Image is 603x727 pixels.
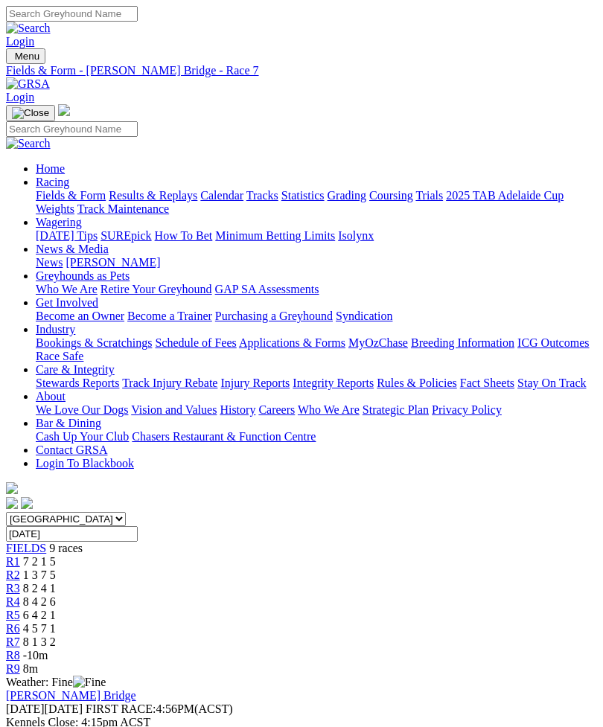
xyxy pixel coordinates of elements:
a: Get Involved [36,296,98,309]
a: Careers [258,403,295,416]
a: Breeding Information [411,336,514,349]
a: Chasers Restaurant & Function Centre [132,430,316,443]
button: Toggle navigation [6,48,45,64]
a: Stay On Track [517,377,586,389]
div: Get Involved [36,310,597,323]
a: Calendar [200,189,243,202]
img: Search [6,137,51,150]
span: 8 2 4 1 [23,582,56,595]
img: Search [6,22,51,35]
a: We Love Our Dogs [36,403,128,416]
span: Weather: Fine [6,676,106,688]
div: Racing [36,189,597,216]
a: Bar & Dining [36,417,101,429]
button: Toggle navigation [6,105,55,121]
a: Integrity Reports [293,377,374,389]
a: Cash Up Your Club [36,430,129,443]
a: R7 [6,635,20,648]
span: 1 3 7 5 [23,569,56,581]
img: Fine [73,676,106,689]
input: Select date [6,526,138,542]
a: Grading [328,189,366,202]
span: R2 [6,569,20,581]
a: Tracks [246,189,278,202]
a: Become an Owner [36,310,124,322]
a: Bookings & Scratchings [36,336,152,349]
img: logo-grsa-white.png [58,104,70,116]
input: Search [6,121,138,137]
span: 8 4 2 6 [23,595,56,608]
a: News & Media [36,243,109,255]
span: R5 [6,609,20,621]
a: History [220,403,255,416]
span: 6 4 2 1 [23,609,56,621]
a: Fields & Form [36,189,106,202]
a: Who We Are [36,283,98,295]
a: Trials [415,189,443,202]
a: [PERSON_NAME] Bridge [6,689,136,702]
input: Search [6,6,138,22]
a: Injury Reports [220,377,290,389]
img: GRSA [6,77,50,91]
a: Retire Your Greyhound [100,283,212,295]
a: [DATE] Tips [36,229,98,242]
a: R6 [6,622,20,635]
a: Fact Sheets [460,377,514,389]
a: Login To Blackbook [36,457,134,470]
span: FIRST RACE: [86,702,156,715]
span: 7 2 1 5 [23,555,56,568]
a: Applications & Forms [239,336,345,349]
a: Race Safe [36,350,83,362]
span: 4:56PM(ACST) [86,702,233,715]
a: Care & Integrity [36,363,115,376]
a: GAP SA Assessments [215,283,319,295]
a: FIELDS [6,542,46,554]
a: SUREpick [100,229,151,242]
a: Vision and Values [131,403,217,416]
div: Greyhounds as Pets [36,283,597,296]
a: Coursing [369,189,413,202]
div: Bar & Dining [36,430,597,443]
a: Track Maintenance [77,202,169,215]
a: Login [6,91,34,103]
a: Purchasing a Greyhound [215,310,333,322]
a: Results & Replays [109,189,197,202]
div: News & Media [36,256,597,269]
div: About [36,403,597,417]
img: twitter.svg [21,497,33,509]
a: R3 [6,582,20,595]
a: Who We Are [298,403,360,416]
span: 9 races [49,542,83,554]
a: R8 [6,649,20,662]
span: R4 [6,595,20,608]
a: Strategic Plan [363,403,429,416]
div: Care & Integrity [36,377,597,390]
span: 4 5 7 1 [23,622,56,635]
a: Become a Trainer [127,310,212,322]
span: [DATE] [6,702,83,715]
a: Minimum Betting Limits [215,229,335,242]
img: Close [12,107,49,119]
a: Greyhounds as Pets [36,269,130,282]
a: 2025 TAB Adelaide Cup [446,189,564,202]
a: Statistics [281,189,325,202]
a: Fields & Form - [PERSON_NAME] Bridge - Race 7 [6,64,597,77]
span: R9 [6,662,20,675]
a: [PERSON_NAME] [66,256,160,269]
a: Privacy Policy [432,403,502,416]
a: ICG Outcomes [517,336,589,349]
a: Wagering [36,216,82,228]
span: -10m [23,649,48,662]
a: Isolynx [338,229,374,242]
a: Home [36,162,65,175]
span: [DATE] [6,702,45,715]
a: Racing [36,176,69,188]
div: Wagering [36,229,597,243]
img: facebook.svg [6,497,18,509]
